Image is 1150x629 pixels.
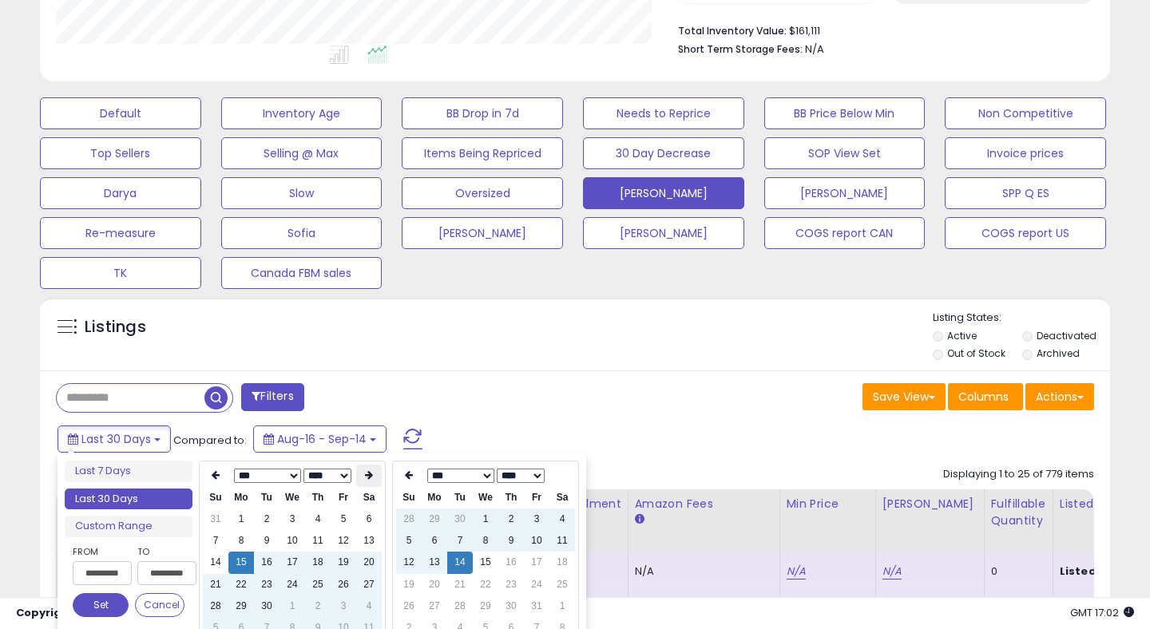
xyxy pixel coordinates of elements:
[331,574,356,595] td: 26
[422,487,447,508] th: Mo
[40,257,201,289] button: TK
[396,487,422,508] th: Su
[764,137,926,169] button: SOP View Set
[305,595,331,617] td: 2
[16,606,277,621] div: seller snap | |
[447,574,473,595] td: 21
[254,595,280,617] td: 30
[945,177,1106,209] button: SPP Q ES
[549,487,575,508] th: Sa
[560,564,616,579] div: 5.48
[203,487,228,508] th: Su
[280,595,305,617] td: 1
[173,433,247,448] span: Compared to:
[396,595,422,617] td: 26
[356,530,382,552] td: 13
[498,530,524,552] td: 9
[958,389,1009,405] span: Columns
[422,595,447,617] td: 27
[40,137,201,169] button: Top Sellers
[549,574,575,595] td: 25
[356,552,382,573] td: 20
[583,177,744,209] button: [PERSON_NAME]
[356,508,382,530] td: 6
[447,530,473,552] td: 7
[254,530,280,552] td: 9
[473,530,498,552] td: 8
[498,552,524,573] td: 16
[280,487,305,508] th: We
[356,487,382,508] th: Sa
[447,595,473,617] td: 28
[498,487,524,508] th: Th
[305,574,331,595] td: 25
[635,496,773,512] div: Amazon Fees
[678,20,1082,39] li: $161,111
[549,508,575,530] td: 4
[635,512,644,527] small: Amazon Fees.
[498,574,524,595] td: 23
[473,552,498,573] td: 15
[473,574,498,595] td: 22
[402,217,563,249] button: [PERSON_NAME]
[764,217,926,249] button: COGS report CAN
[1070,605,1134,620] span: 2025-10-15 17:02 GMT
[473,508,498,530] td: 1
[228,487,254,508] th: Mo
[85,316,146,338] h5: Listings
[764,177,926,209] button: [PERSON_NAME]
[396,530,422,552] td: 5
[583,97,744,129] button: Needs to Reprice
[933,311,1111,326] p: Listing States:
[524,574,549,595] td: 24
[331,595,356,617] td: 3
[356,574,382,595] td: 27
[447,508,473,530] td: 30
[65,516,192,537] li: Custom Range
[254,508,280,530] td: 2
[254,574,280,595] td: 23
[228,574,254,595] td: 22
[203,552,228,573] td: 14
[862,383,946,410] button: Save View
[277,431,367,447] span: Aug-16 - Sep-14
[882,564,902,580] a: N/A
[473,487,498,508] th: We
[221,217,383,249] button: Sofia
[422,508,447,530] td: 29
[253,425,387,453] button: Aug-16 - Sep-14
[549,595,575,617] td: 1
[447,487,473,508] th: Tu
[1037,346,1080,360] label: Archived
[422,574,447,595] td: 20
[498,508,524,530] td: 2
[1037,329,1096,342] label: Deactivated
[331,552,356,573] td: 19
[254,552,280,573] td: 16
[947,329,977,342] label: Active
[945,217,1106,249] button: COGS report US
[549,552,575,573] td: 18
[331,508,356,530] td: 5
[356,595,382,617] td: 4
[678,42,803,56] b: Short Term Storage Fees:
[947,346,1005,360] label: Out of Stock
[396,508,422,530] td: 28
[81,431,151,447] span: Last 30 Days
[331,487,356,508] th: Fr
[991,496,1046,529] div: Fulfillable Quantity
[57,425,171,453] button: Last 30 Days
[945,97,1106,129] button: Non Competitive
[396,552,422,573] td: 12
[221,137,383,169] button: Selling @ Max
[422,552,447,573] td: 13
[549,530,575,552] td: 11
[40,97,201,129] button: Default
[524,595,549,617] td: 31
[254,487,280,508] th: Tu
[524,552,549,573] td: 17
[331,530,356,552] td: 12
[305,508,331,530] td: 4
[402,137,563,169] button: Items Being Repriced
[402,97,563,129] button: BB Drop in 7d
